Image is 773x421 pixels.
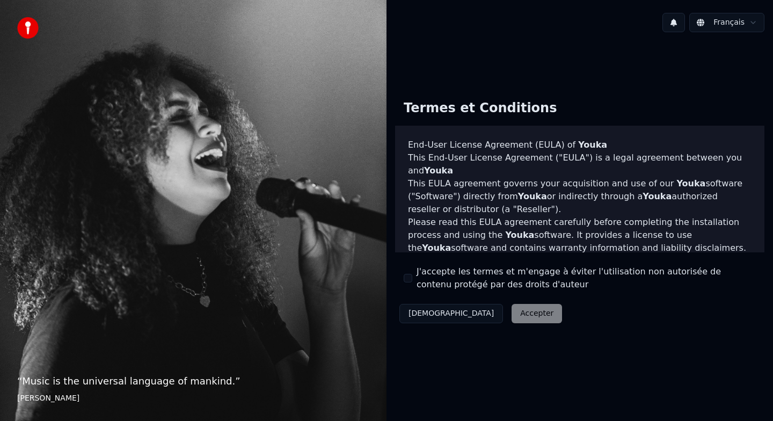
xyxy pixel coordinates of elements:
[395,91,565,126] div: Termes et Conditions
[422,243,451,253] span: Youka
[578,140,607,150] span: Youka
[518,191,547,201] span: Youka
[643,191,672,201] span: Youka
[17,17,39,39] img: youka
[676,178,705,188] span: Youka
[399,304,503,323] button: [DEMOGRAPHIC_DATA]
[17,374,369,389] p: “ Music is the universal language of mankind. ”
[408,216,752,255] p: Please read this EULA agreement carefully before completing the installation process and using th...
[408,177,752,216] p: This EULA agreement governs your acquisition and use of our software ("Software") directly from o...
[417,265,756,291] label: J'accepte les termes et m'engage à éviter l'utilisation non autorisée de contenu protégé par des ...
[17,393,369,404] footer: [PERSON_NAME]
[505,230,534,240] span: Youka
[408,151,752,177] p: This End-User License Agreement ("EULA") is a legal agreement between you and
[424,165,453,176] span: Youka
[408,139,752,151] h3: End-User License Agreement (EULA) of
